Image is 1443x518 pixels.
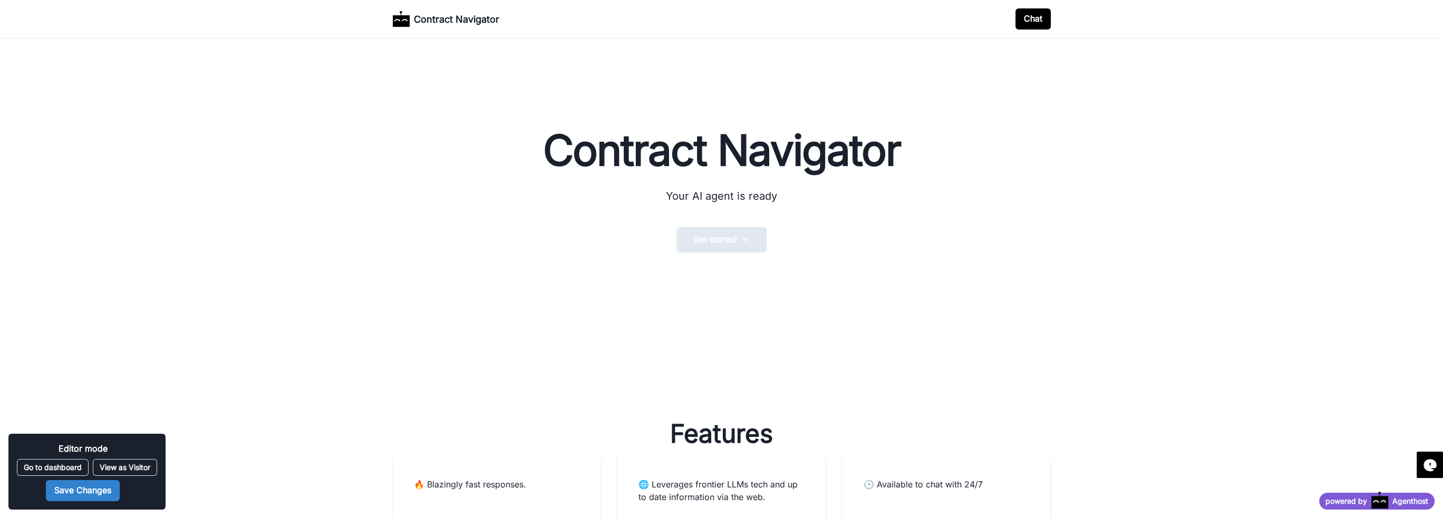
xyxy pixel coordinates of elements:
[414,476,526,493] span: 🔥 Blazingly fast responses.
[393,421,1051,446] h1: Features
[543,123,900,178] span: Contract Navigator
[1371,492,1388,509] img: Agenthost
[17,459,89,476] button: Go to dashboard
[46,480,120,501] button: Save Changes
[676,227,767,252] button: Get started
[666,186,777,206] span: Your AI agent is ready
[393,11,500,27] a: LogoContract Navigator
[414,12,499,26] p: Contract Navigator
[864,476,983,493] span: 🕒 Available to chat with 24/7
[1315,493,1435,510] a: powered byAgenthostAgenthost
[59,442,108,455] p: Editor mode
[93,459,157,476] button: View as Visitor
[638,476,805,505] span: 🌐 Leverages frontier LLMs tech and up to date information via the web.
[1319,493,1435,510] button: powered byAgenthost
[1015,8,1051,30] button: Chat
[393,11,410,27] img: Logo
